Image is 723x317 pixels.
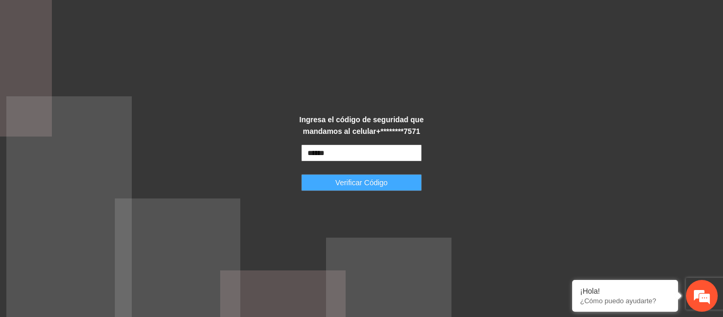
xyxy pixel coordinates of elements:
[580,297,670,305] p: ¿Cómo puedo ayudarte?
[301,174,422,191] button: Verificar Código
[55,54,178,68] div: Chatee con nosotros ahora
[61,101,146,207] span: Estamos en línea.
[336,177,388,188] span: Verificar Código
[300,115,424,135] strong: Ingresa el código de seguridad que mandamos al celular +********7571
[5,207,202,244] textarea: Escriba su mensaje y pulse “Intro”
[580,287,670,295] div: ¡Hola!
[174,5,199,31] div: Minimizar ventana de chat en vivo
